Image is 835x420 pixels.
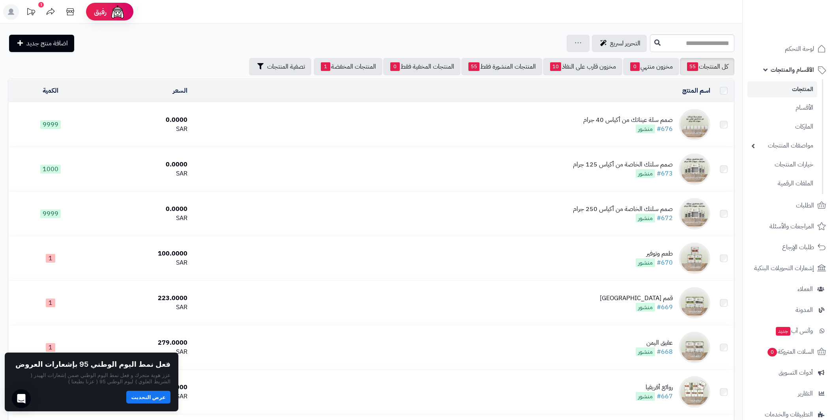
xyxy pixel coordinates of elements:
[769,221,814,232] span: المراجعات والأسئلة
[747,280,830,299] a: العملاء
[636,249,673,258] div: طعم وتوفير
[573,160,673,169] div: صمم سلتك الخاصة من أكياس 125 جرام
[657,213,673,223] a: #672
[747,39,830,58] a: لوحة التحكم
[679,198,710,230] img: صمم سلتك الخاصة من أكياس 250 جرام
[46,299,55,307] span: 1
[636,258,655,267] span: منشور
[747,156,817,173] a: خيارات المنتجات
[636,125,655,133] span: منشور
[747,238,830,257] a: طلبات الإرجاع
[747,118,817,135] a: الماركات
[747,301,830,319] a: المدونة
[468,62,479,71] span: 55
[550,62,561,71] span: 10
[747,81,817,97] a: المنتجات
[267,62,305,71] span: تصفية المنتجات
[636,383,673,392] div: روائع أفريقيا
[314,58,382,75] a: المنتجات المخفضة1
[249,58,311,75] button: تصفية المنتجات
[40,165,61,174] span: 1000
[390,62,400,71] span: 0
[657,347,673,357] a: #668
[46,254,55,263] span: 1
[747,217,830,236] a: المراجعات والأسئلة
[796,200,814,211] span: الطلبات
[95,294,187,303] div: 223.0000
[754,263,814,274] span: إشعارات التحويلات البنكية
[765,409,813,420] span: التطبيقات والخدمات
[26,39,68,48] span: اضافة منتج جديد
[657,124,673,134] a: #676
[95,125,187,134] div: SAR
[9,35,74,52] a: اضافة منتج جديد
[657,392,673,401] a: #667
[40,209,61,218] span: 9999
[600,294,673,303] div: قمم [GEOGRAPHIC_DATA]
[796,304,813,315] span: المدونة
[782,242,814,253] span: طلبات الإرجاع
[747,321,830,340] a: وآتس آبجديد
[610,39,640,48] span: التحرير لسريع
[679,376,710,408] img: روائع أفريقيا
[636,392,655,401] span: منشور
[40,120,61,129] span: 9999
[747,363,830,382] a: أدوات التسويق
[747,384,830,403] a: التقارير
[95,205,187,214] div: 0.0000
[46,343,55,352] span: 1
[679,287,710,319] img: قمم إندونيسيا
[747,196,830,215] a: الطلبات
[679,109,710,140] img: صمم سلة عيناتك من أكياس 40 جرام
[682,86,710,95] a: اسم المنتج
[687,62,698,71] span: 55
[747,259,830,278] a: إشعارات التحويلات البنكية
[95,338,187,347] div: 279.0000
[747,99,817,116] a: الأقسام
[798,388,813,399] span: التقارير
[38,2,44,7] div: 1
[636,169,655,178] span: منشور
[636,303,655,312] span: منشور
[95,160,187,169] div: 0.0000
[15,360,170,368] h2: فعل نمط اليوم الوطني 95 بإشعارات العروض
[95,214,187,223] div: SAR
[95,116,187,125] div: 0.0000
[636,214,655,222] span: منشور
[785,43,814,54] span: لوحة التحكم
[94,7,107,17] span: رفيق
[461,58,542,75] a: المنتجات المنشورة فقط55
[798,284,813,295] span: العملاء
[747,175,817,192] a: الملفات الرقمية
[95,303,187,312] div: SAR
[383,58,461,75] a: المنتجات المخفية فقط0
[776,327,790,336] span: جديد
[321,62,330,71] span: 1
[781,15,828,32] img: logo-2.png
[679,153,710,185] img: صمم سلتك الخاصة من أكياس 125 جرام
[680,58,734,75] a: كل المنتجات55
[767,346,814,357] span: السلات المتروكة
[636,347,655,356] span: منشور
[95,249,187,258] div: 100.0000
[775,325,813,336] span: وآتس آب
[657,302,673,312] a: #669
[747,137,817,154] a: مواصفات المنتجات
[173,86,187,95] a: السعر
[679,243,710,274] img: طعم وتوفير
[543,58,622,75] a: مخزون قارب على النفاذ10
[126,391,170,403] button: عرض التحديث
[636,338,673,347] div: عقيق اليمن
[657,169,673,178] a: #673
[95,258,187,267] div: SAR
[21,4,41,22] a: تحديثات المنصة
[43,86,58,95] a: الكمية
[12,389,31,408] div: Open Intercom Messenger
[13,372,170,385] p: عزز هوية متجرك و فعل نمط اليوم الوطني ضمن إشعارات الهيدر ( الشريط العلوي ) ليوم الوطني 95 ( عزنا ...
[779,367,813,378] span: أدوات التسويق
[657,258,673,267] a: #670
[95,169,187,178] div: SAR
[110,4,125,20] img: ai-face.png
[95,347,187,357] div: SAR
[583,116,673,125] div: صمم سلة عيناتك من أكياس 40 جرام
